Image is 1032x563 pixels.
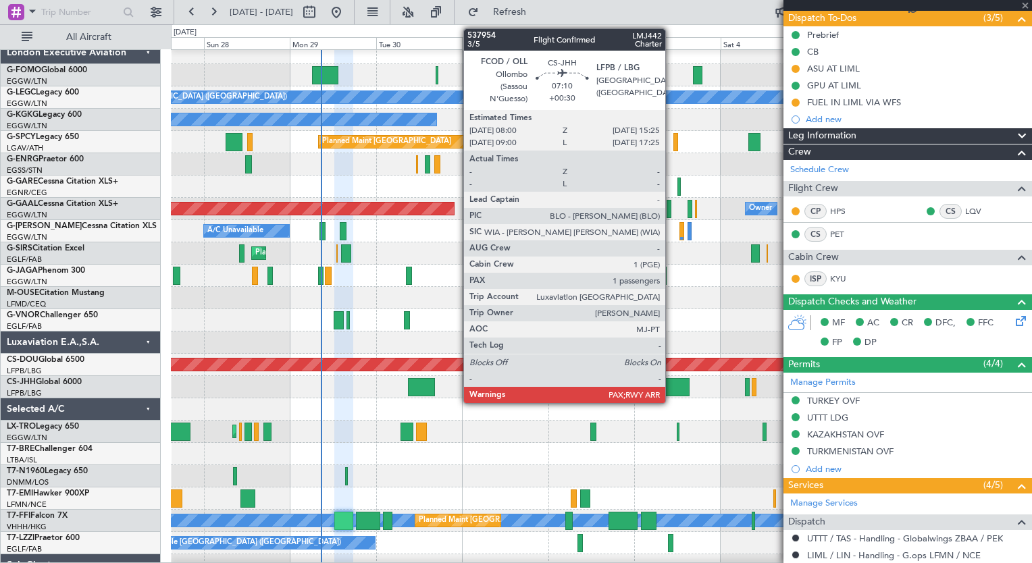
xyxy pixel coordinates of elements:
[935,317,956,330] span: DFC,
[7,244,32,252] span: G-SIRS
[7,388,42,398] a: LFPB/LBG
[7,200,38,208] span: G-GAAL
[804,271,827,286] div: ISP
[788,294,917,310] span: Dispatch Checks and Weather
[41,2,119,22] input: Trip Number
[7,534,34,542] span: T7-LZZI
[7,267,85,275] a: G-JAGAPhenom 300
[939,204,962,219] div: CS
[7,88,36,97] span: G-LEGC
[7,277,47,287] a: EGGW/LTN
[788,181,838,196] span: Flight Crew
[7,155,84,163] a: G-ENRGPraetor 600
[807,46,819,57] div: CB
[7,244,84,252] a: G-SIRSCitation Excel
[419,510,631,531] div: Planned Maint [GEOGRAPHIC_DATA] ([GEOGRAPHIC_DATA])
[807,429,884,440] div: KAZAKHSTAN OVF
[830,228,860,240] a: PET
[788,514,825,530] span: Dispatch
[790,376,856,390] a: Manage Permits
[207,221,263,241] div: A/C Unavailable
[7,200,118,208] a: G-GAALCessna Citation XLS+
[832,317,845,330] span: MF
[7,423,36,431] span: LX-TRO
[7,512,68,520] a: T7-FFIFalcon 7X
[35,32,143,42] span: All Aircraft
[788,250,839,265] span: Cabin Crew
[7,188,47,198] a: EGNR/CEG
[788,11,856,26] span: Dispatch To-Dos
[807,549,981,561] a: LIML / LIN - Handling - G.ops LFMN / NCE
[965,205,996,217] a: LQV
[807,29,839,41] div: Prebrief
[122,533,341,553] div: A/C Unavailable [GEOGRAPHIC_DATA] ([GEOGRAPHIC_DATA])
[7,455,37,465] a: LTBA/ISL
[7,76,47,86] a: EGGW/LTN
[204,37,290,49] div: Sun 28
[7,321,42,331] a: EGLF/FAB
[7,378,82,386] a: CS-JHHGlobal 6000
[376,37,462,49] div: Tue 30
[832,336,842,350] span: FP
[7,299,46,309] a: LFMD/CEQ
[7,254,42,265] a: EGLF/FAB
[68,87,287,107] div: A/C Unavailable [GEOGRAPHIC_DATA] ([GEOGRAPHIC_DATA])
[7,133,79,141] a: G-SPCYLegacy 650
[902,317,913,330] span: CR
[807,533,1003,544] a: UTTT / TAS - Handling - Globalwings ZBAA / PEK
[7,210,47,220] a: EGGW/LTN
[7,477,49,487] a: DNMM/LOS
[7,111,38,119] span: G-KGKG
[983,356,1003,371] span: (4/4)
[807,412,848,423] div: UTTT LDG
[461,1,542,23] button: Refresh
[807,97,901,108] div: FUEL IN LIML VIA WFS
[7,222,157,230] a: G-[PERSON_NAME]Cessna Citation XLS
[7,133,36,141] span: G-SPCY
[978,317,994,330] span: FFC
[7,445,34,453] span: T7-BRE
[255,243,468,263] div: Planned Maint [GEOGRAPHIC_DATA] ([GEOGRAPHIC_DATA])
[7,467,88,475] a: T7-N1960Legacy 650
[806,463,1025,475] div: Add new
[788,128,856,144] span: Leg Information
[290,37,376,49] div: Mon 29
[830,205,860,217] a: HPS
[7,88,79,97] a: G-LEGCLegacy 600
[749,198,772,219] div: Owner
[983,11,1003,25] span: (3/5)
[790,163,849,177] a: Schedule Crew
[7,356,84,364] a: CS-DOUGlobal 6500
[7,121,47,131] a: EGGW/LTN
[7,378,36,386] span: CS-JHH
[788,478,823,493] span: Services
[804,227,827,242] div: CS
[7,66,41,74] span: G-FOMO
[7,111,82,119] a: G-KGKGLegacy 600
[7,289,39,297] span: M-OUSE
[230,6,293,18] span: [DATE] - [DATE]
[865,336,877,350] span: DP
[788,144,811,160] span: Crew
[788,357,820,373] span: Permits
[830,273,860,285] a: KYU
[15,26,147,48] button: All Aircraft
[7,366,42,376] a: LFPB/LBG
[7,143,43,153] a: LGAV/ATH
[7,66,87,74] a: G-FOMOGlobal 6000
[721,37,806,49] div: Sat 4
[548,37,634,49] div: Thu 2
[7,356,38,364] span: CS-DOU
[806,113,1025,125] div: Add new
[807,63,860,74] div: ASU AT LIML
[807,446,894,457] div: TURKMENISTAN OVF
[7,522,47,532] a: VHHH/HKG
[7,423,79,431] a: LX-TROLegacy 650
[7,311,98,319] a: G-VNORChallenger 650
[7,534,80,542] a: T7-LZZIPraetor 600
[7,433,47,443] a: EGGW/LTN
[804,204,827,219] div: CP
[7,165,43,176] a: EGSS/STN
[482,7,538,17] span: Refresh
[7,289,105,297] a: M-OUSECitation Mustang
